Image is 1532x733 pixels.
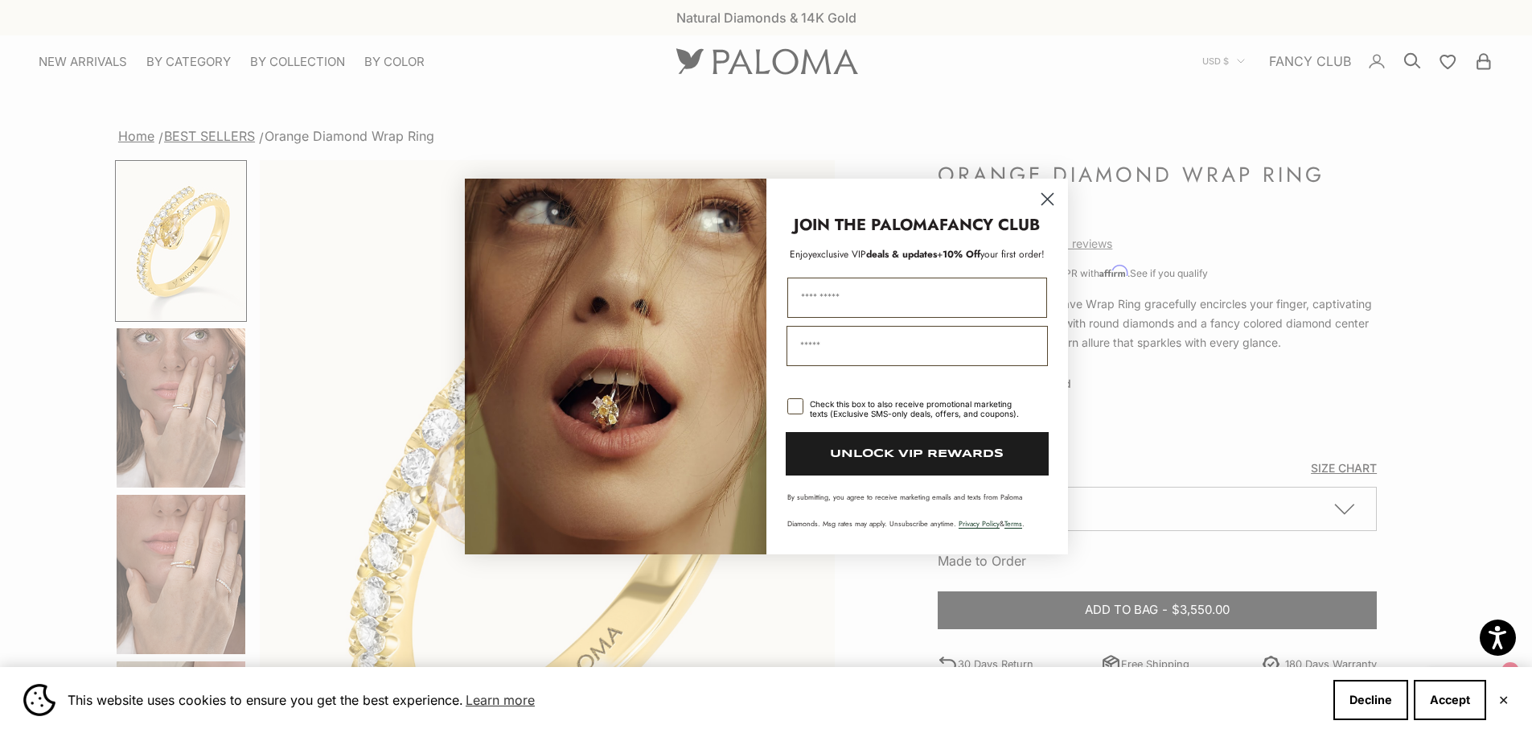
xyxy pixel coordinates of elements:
[787,278,1047,318] input: First Name
[939,213,1040,237] strong: FANCY CLUB
[810,399,1028,418] div: Check this box to also receive promotional marketing texts (Exclusive SMS-only deals, offers, and...
[959,518,1025,529] span: & .
[463,688,537,712] a: Learn more
[23,684,55,716] img: Cookie banner
[937,247,1045,261] span: + your first order!
[959,518,1000,529] a: Privacy Policy
[1004,518,1022,529] a: Terms
[794,213,939,237] strong: JOIN THE PALOMA
[786,432,1049,476] button: UNLOCK VIP REWARDS
[790,247,812,261] span: Enjoy
[812,247,937,261] span: deals & updates
[1498,695,1509,705] button: Close
[465,179,766,554] img: Loading...
[1033,185,1062,213] button: Close dialog
[943,247,980,261] span: 10% Off
[787,326,1048,366] input: Email
[787,492,1047,529] p: By submitting, you agree to receive marketing emails and texts from Paloma Diamonds. Msg rates ma...
[812,247,866,261] span: exclusive VIP
[1333,680,1408,720] button: Decline
[1414,680,1486,720] button: Accept
[68,688,1320,712] span: This website uses cookies to ensure you get the best experience.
